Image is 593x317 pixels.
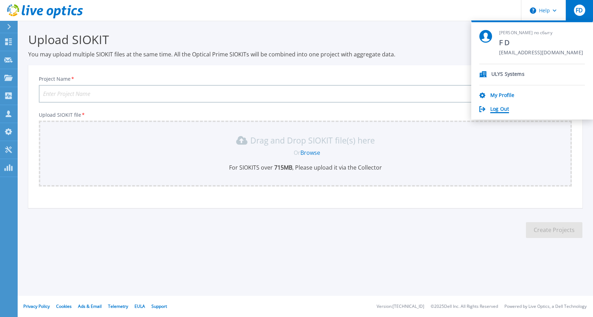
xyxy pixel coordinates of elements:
[250,137,375,144] p: Drag and Drop SIOKIT file(s) here
[499,50,583,56] span: [EMAIL_ADDRESS][DOMAIN_NAME]
[294,149,300,157] span: Or
[273,164,292,171] b: 715 MB
[491,71,525,78] p: ULYS Systems
[490,106,509,113] a: Log Out
[39,112,572,118] p: Upload SIOKIT file
[28,31,582,48] h3: Upload SIOKIT
[300,149,320,157] a: Browse
[431,304,498,309] li: © 2025 Dell Inc. All Rights Reserved
[56,303,72,309] a: Cookies
[43,135,568,171] div: Drag and Drop SIOKIT file(s) here OrBrowseFor SIOKITS over 715MB, Please upload it via the Collector
[39,85,572,103] input: Enter Project Name
[490,92,514,99] a: My Profile
[151,303,167,309] a: Support
[23,303,50,309] a: Privacy Policy
[28,50,582,58] p: You may upload multiple SIOKIT files at the same time. All the Optical Prime SIOKITs will be comb...
[108,303,128,309] a: Telemetry
[43,164,568,171] p: For SIOKITS over , Please upload it via the Collector
[499,38,583,48] span: F D
[576,7,583,13] span: FD
[134,303,145,309] a: EULA
[78,303,102,309] a: Ads & Email
[526,222,582,238] button: Create Projects
[504,304,587,309] li: Powered by Live Optics, a Dell Technology
[499,30,583,36] span: [PERSON_NAME] по сбыту
[39,77,75,81] label: Project Name
[377,304,424,309] li: Version: [TECHNICAL_ID]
